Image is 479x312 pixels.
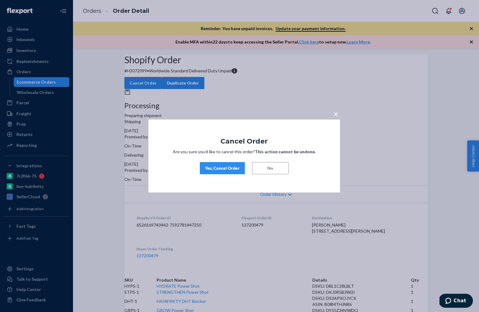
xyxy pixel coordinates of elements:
p: Are you sure you’d like to cancel this order? [167,149,322,155]
strong: This action cannot be undone. [255,149,316,154]
h1: Cancel Order [167,138,322,145]
button: No [252,162,289,174]
div: Yes, Cancel Order [205,165,240,171]
span: × [333,109,338,119]
iframe: Opens a widget where you can chat to one of our agents [439,294,473,309]
button: Yes, Cancel Order [200,162,245,174]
